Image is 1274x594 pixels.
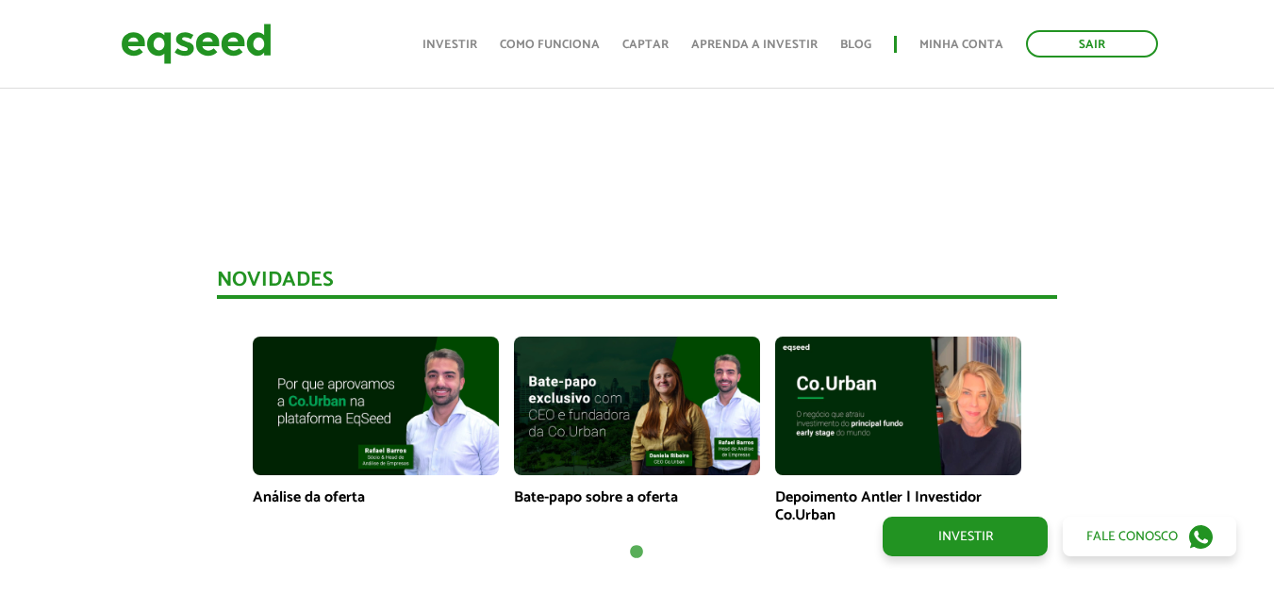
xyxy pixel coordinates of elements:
button: 1 of 1 [627,543,646,562]
a: Como funciona [500,39,600,51]
img: maxresdefault.jpg [253,337,499,475]
a: Blog [840,39,871,51]
a: Minha conta [919,39,1003,51]
img: EqSeed [121,19,272,69]
a: Fale conosco [1063,517,1236,556]
a: Captar [622,39,669,51]
img: maxresdefault.jpg [514,337,760,475]
p: Depoimento Antler | Investidor Co.Urban [775,488,1021,524]
div: Novidades [217,270,1057,299]
a: Investir [422,39,477,51]
a: Investir [883,517,1048,556]
p: Bate-papo sobre a oferta [514,488,760,506]
p: Análise da oferta [253,488,499,506]
a: Sair [1026,30,1158,58]
img: maxresdefault.jpg [775,337,1021,475]
a: Aprenda a investir [691,39,818,51]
